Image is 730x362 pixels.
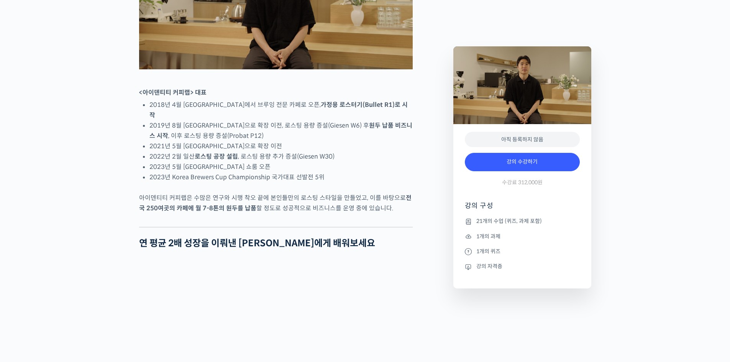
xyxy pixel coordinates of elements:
span: 홈 [24,254,29,260]
li: 2023년 Korea Brewers Cup Championship 국가대표 선발전 5위 [149,172,413,182]
li: 2018년 4월 [GEOGRAPHIC_DATA]에서 브루잉 전문 카페로 오픈, [149,100,413,120]
a: 홈 [2,243,51,262]
li: 2022년 2월 일산 , 로스팅 용량 추가 증설(Giesen W30) [149,151,413,162]
a: 설정 [99,243,147,262]
li: 2019년 8월 [GEOGRAPHIC_DATA]으로 확장 이전, 로스팅 용량 증설(Giesen W6) 후 , 이후 로스팅 용량 증설(Probat P12) [149,120,413,141]
strong: 로스팅 공장 설립 [195,152,238,161]
a: 대화 [51,243,99,262]
li: 1개의 퀴즈 [465,247,580,256]
a: 강의 수강하기 [465,153,580,171]
h2: 연 평균 2배 성장을 이뤄낸 [PERSON_NAME]에게 배워보세요 [139,238,413,249]
span: 설정 [118,254,128,260]
span: 대화 [70,255,79,261]
p: 아이덴티티 커피랩은 수많은 연구와 시행 착오 끝에 본인들만의 로스팅 스타일을 만들었고, 이를 바탕으로 할 정도로 성공적으로 비즈니스를 운영 중에 있습니다. [139,193,413,213]
div: 아직 등록하지 않음 [465,132,580,147]
h4: 강의 구성 [465,201,580,216]
li: 강의 자격증 [465,262,580,271]
strong: <아이덴티티 커피랩> 대표 [139,88,207,97]
li: 21개의 수업 (퀴즈, 과제 포함) [465,217,580,226]
li: 2021년 5월 [GEOGRAPHIC_DATA]으로 확장 이전 [149,141,413,151]
span: 수강료 312,000원 [502,179,543,186]
li: 2023년 5월 [GEOGRAPHIC_DATA] 쇼룸 오픈 [149,162,413,172]
li: 1개의 과제 [465,232,580,241]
